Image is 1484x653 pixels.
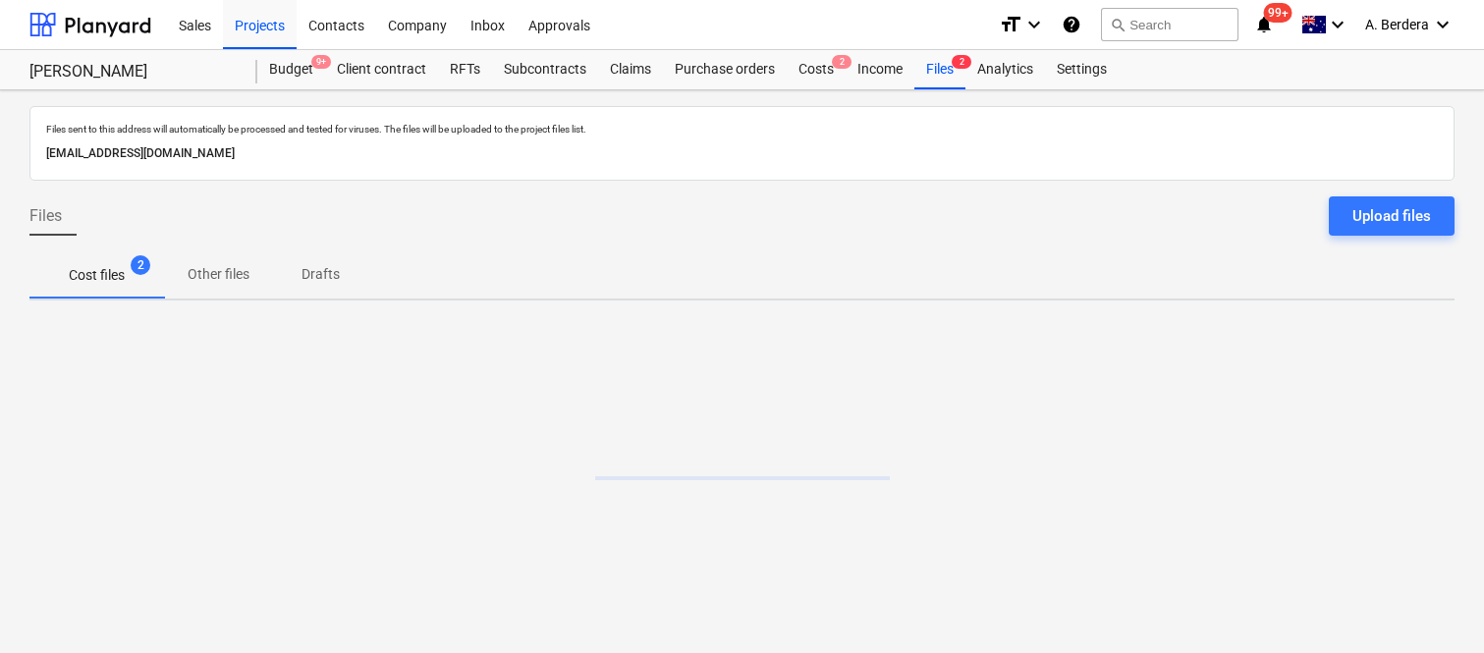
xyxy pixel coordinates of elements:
span: 99+ [1264,3,1292,23]
p: Cost files [69,265,125,286]
i: keyboard_arrow_down [1431,13,1455,36]
a: Purchase orders [663,50,787,89]
p: [EMAIL_ADDRESS][DOMAIN_NAME] [46,143,1438,164]
a: Budget9+ [257,50,325,89]
a: Income [846,50,914,89]
span: A. Berdera [1365,17,1429,32]
a: Claims [598,50,663,89]
a: Analytics [965,50,1045,89]
iframe: Chat Widget [1386,559,1484,653]
div: Costs [787,50,846,89]
i: notifications [1254,13,1274,36]
i: keyboard_arrow_down [1022,13,1046,36]
div: Files [914,50,965,89]
i: keyboard_arrow_down [1326,13,1349,36]
a: Client contract [325,50,438,89]
span: 2 [832,55,852,69]
i: Knowledge base [1062,13,1081,36]
div: Upload files [1352,203,1431,229]
i: format_size [999,13,1022,36]
span: 9+ [311,55,331,69]
a: Settings [1045,50,1119,89]
span: Files [29,204,62,228]
p: Other files [188,264,249,285]
a: Costs2 [787,50,846,89]
button: Search [1101,8,1238,41]
button: Upload files [1329,196,1455,236]
a: RFTs [438,50,492,89]
span: 2 [131,255,150,275]
a: Subcontracts [492,50,598,89]
span: 2 [952,55,971,69]
div: [PERSON_NAME] [29,62,234,82]
p: Files sent to this address will automatically be processed and tested for viruses. The files will... [46,123,1438,136]
div: Budget [257,50,325,89]
a: Files2 [914,50,965,89]
p: Drafts [297,264,344,285]
span: search [1110,17,1126,32]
